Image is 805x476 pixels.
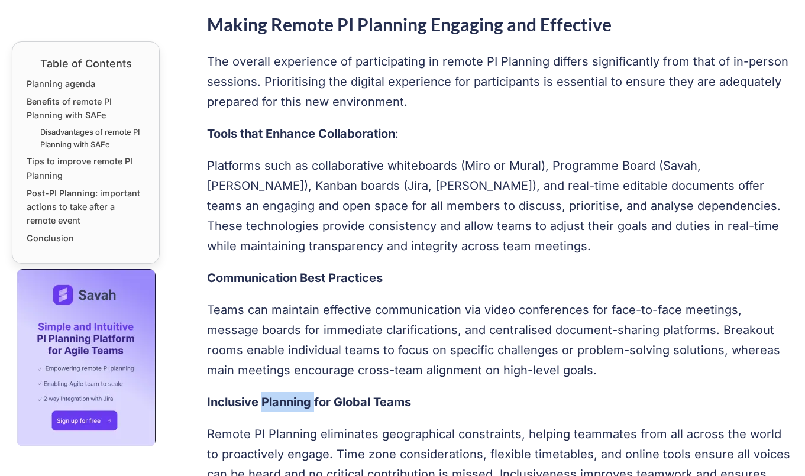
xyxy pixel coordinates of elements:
a: Benefits of remote PI Planning with SAFe [27,95,145,122]
iframe: Chat Widget [746,419,805,476]
h2: Making Remote PI Planning Engaging and Effective [207,9,793,40]
p: Platforms such as collaborative whiteboards (Miro or Mural), Programme Board (Savah, [PERSON_NAME... [207,156,793,256]
a: Conclusion [27,231,74,245]
div: Table of Contents [27,56,145,72]
strong: Tools that Enhance Collaboration [207,127,395,141]
strong: Communication Best Practices [207,271,383,285]
h4: Inclusive Planning for Global Teams [207,392,793,412]
a: Tips to improve remote PI Planning [27,154,145,182]
a: Disadvantages of remote PI Planning with SAFe [40,126,145,151]
a: Post-PI Planning: important actions to take after a remote event [27,186,145,227]
p: Teams can maintain effective communication via video conferences for face-to-face meetings, messa... [207,300,793,380]
p: The overall experience of participating in remote PI Planning differs significantly from that of ... [207,51,793,112]
p: : [207,124,793,144]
